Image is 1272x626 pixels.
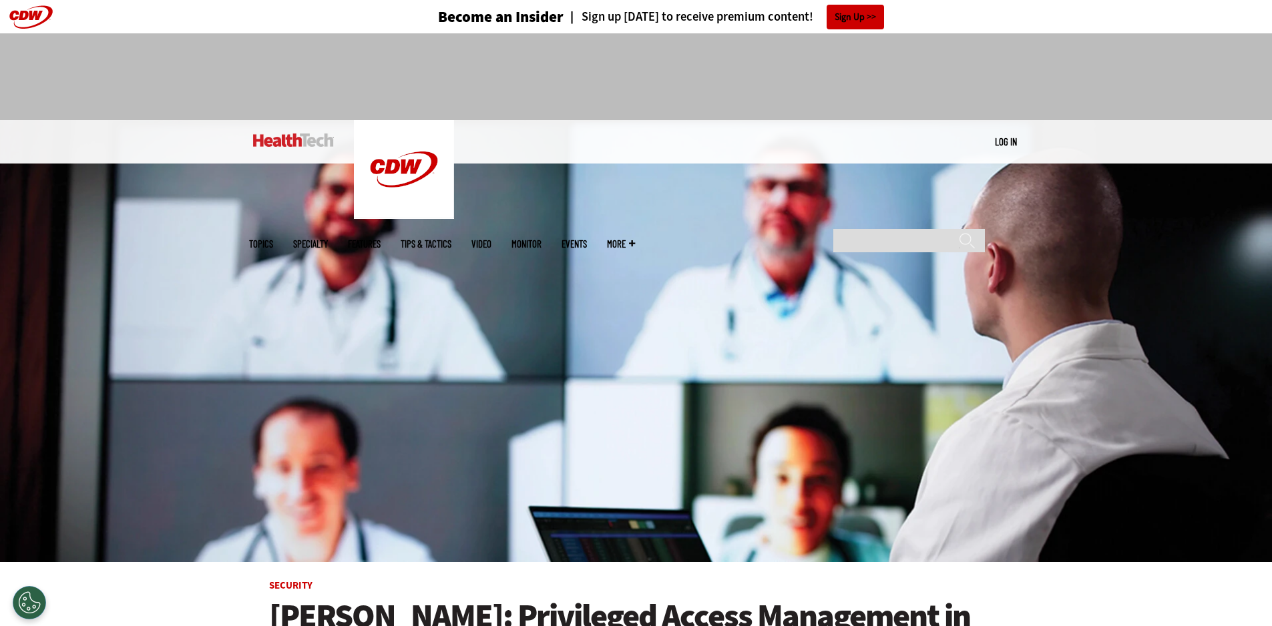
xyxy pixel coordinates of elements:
[388,9,564,25] a: Become an Insider
[293,239,328,249] span: Specialty
[607,239,635,249] span: More
[354,120,454,219] img: Home
[348,239,381,249] a: Features
[13,586,46,619] button: Open Preferences
[253,133,334,147] img: Home
[354,208,454,222] a: CDW
[401,239,451,249] a: Tips & Tactics
[249,239,273,249] span: Topics
[995,135,1017,149] div: User menu
[564,11,813,23] a: Sign up [DATE] to receive premium content!
[511,239,542,249] a: MonITor
[13,586,46,619] div: Cookies Settings
[269,579,312,592] a: Security
[827,5,884,29] a: Sign Up
[438,9,564,25] h3: Become an Insider
[471,239,491,249] a: Video
[562,239,587,249] a: Events
[393,47,879,107] iframe: advertisement
[995,135,1017,147] a: Log in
